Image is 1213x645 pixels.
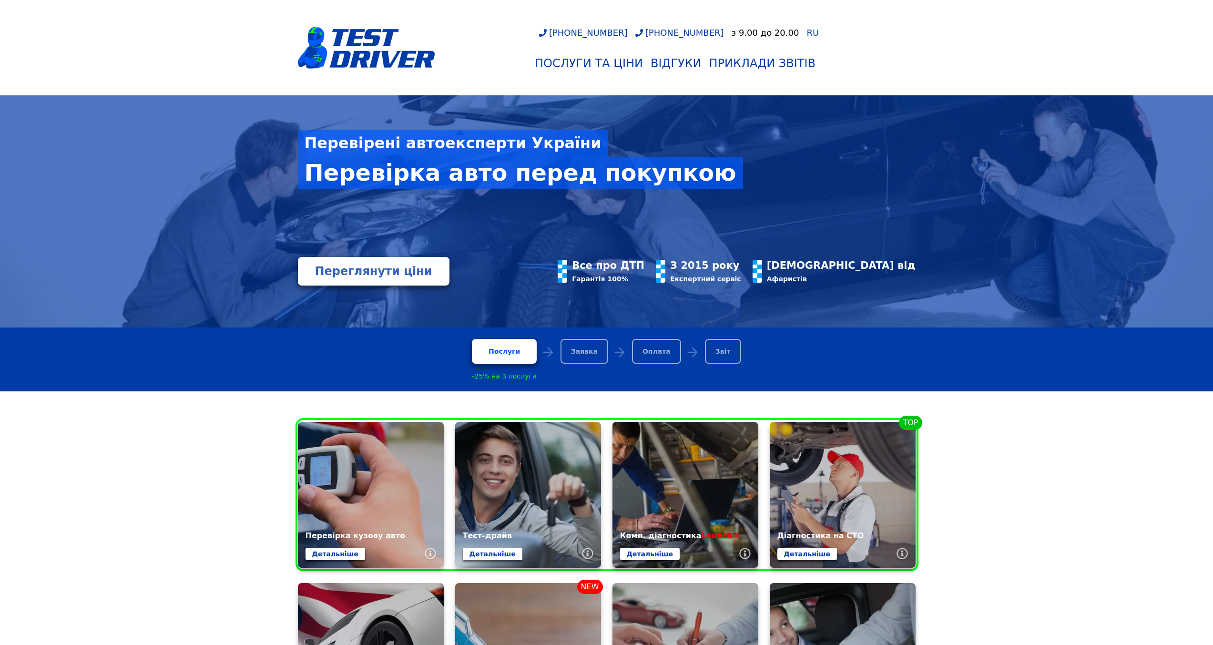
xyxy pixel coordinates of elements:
a: Детальніше [463,548,522,560]
div: Тест-драйв [463,531,593,540]
div: Звіт [705,339,741,364]
a: Відгуки [647,53,705,74]
a: [PHONE_NUMBER] [635,28,724,38]
a: Детальніше [777,548,837,560]
a: Переглянути ціни [298,257,449,286]
a: Послуги та Ціни [531,53,647,74]
a: Послуги [472,339,536,364]
div: Аферистів [767,275,916,283]
div: Послуги та Ціни [535,57,643,70]
div: Експертний сервіс [670,275,741,283]
div: -25% на 3 послуги [472,372,536,380]
a: logotype@3x [298,4,435,92]
div: Комп. діагностика [620,531,751,540]
div: Приклади звітів [709,57,815,70]
span: RU [806,28,819,38]
span: Launch® [702,531,740,540]
div: З 2015 року [670,260,741,271]
div: Все про ДТП [572,260,644,271]
div: Оплата [632,339,681,364]
a: Детальніше [620,548,680,560]
div: Гарантія 100% [572,275,644,283]
div: Відгуки [651,57,702,70]
a: [PHONE_NUMBER] [539,28,628,38]
a: Приклади звітів [705,53,819,74]
a: RU [806,29,819,37]
img: logotype@3x [298,27,435,69]
div: Перевірка авто перед покупкою [298,157,743,188]
div: з 9.00 до 20.00 [732,28,799,38]
a: Детальніше [306,548,365,560]
div: Заявка [561,339,608,364]
div: Перевірка кузову авто [306,531,436,540]
div: [DEMOGRAPHIC_DATA] від [767,260,916,271]
div: Діагностика на СТО [777,531,908,540]
div: Перевірені автоексперти України [298,130,608,157]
